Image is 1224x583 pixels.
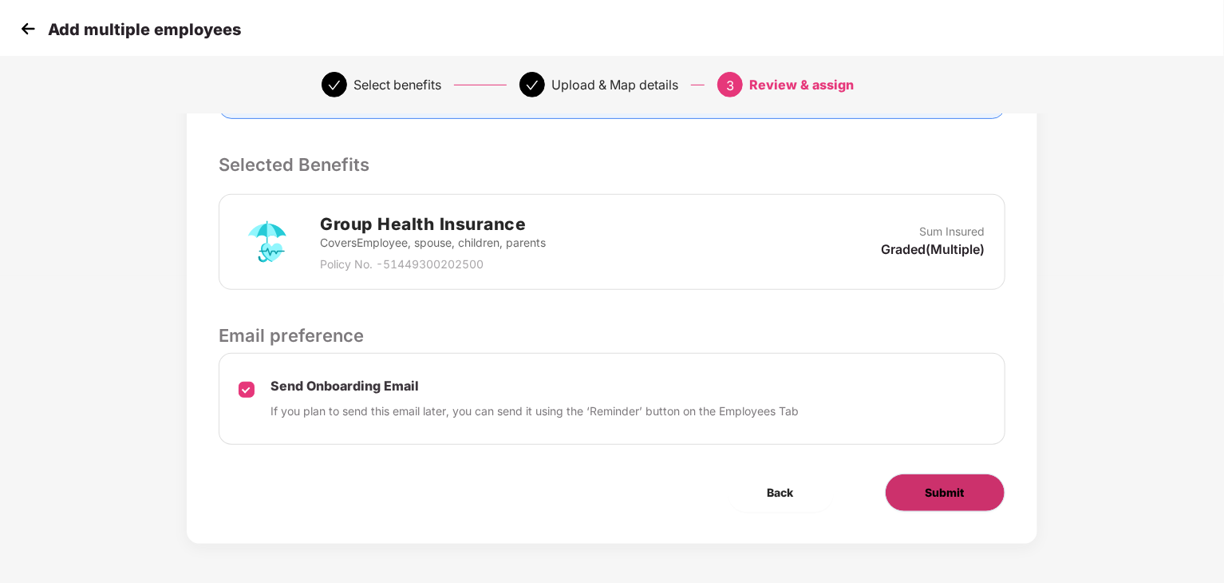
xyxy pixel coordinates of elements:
span: check [526,79,539,92]
span: check [328,79,341,92]
span: Submit [926,484,965,502]
p: Sum Insured [920,223,985,240]
h2: Group Health Insurance [320,211,546,237]
p: Send Onboarding Email [270,378,799,395]
p: If you plan to send this email later, you can send it using the ‘Reminder’ button on the Employee... [270,403,799,420]
span: Back [768,484,794,502]
p: Policy No. - 51449300202500 [320,256,546,273]
img: svg+xml;base64,PHN2ZyB4bWxucz0iaHR0cDovL3d3dy53My5vcmcvMjAwMC9zdmciIHdpZHRoPSIzMCIgaGVpZ2h0PSIzMC... [16,17,40,41]
div: Upload & Map details [551,72,678,97]
div: Review & assign [749,72,854,97]
p: Email preference [219,322,1005,349]
div: Select benefits [353,72,441,97]
p: Selected Benefits [219,151,1005,178]
p: Add multiple employees [48,20,241,39]
img: svg+xml;base64,PHN2ZyB4bWxucz0iaHR0cDovL3d3dy53My5vcmcvMjAwMC9zdmciIHdpZHRoPSI3MiIgaGVpZ2h0PSI3Mi... [239,213,296,271]
p: Graded(Multiple) [882,240,985,258]
span: 3 [726,77,734,93]
button: Submit [885,474,1005,512]
p: Covers Employee, spouse, children, parents [320,234,546,252]
button: Back [728,474,834,512]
